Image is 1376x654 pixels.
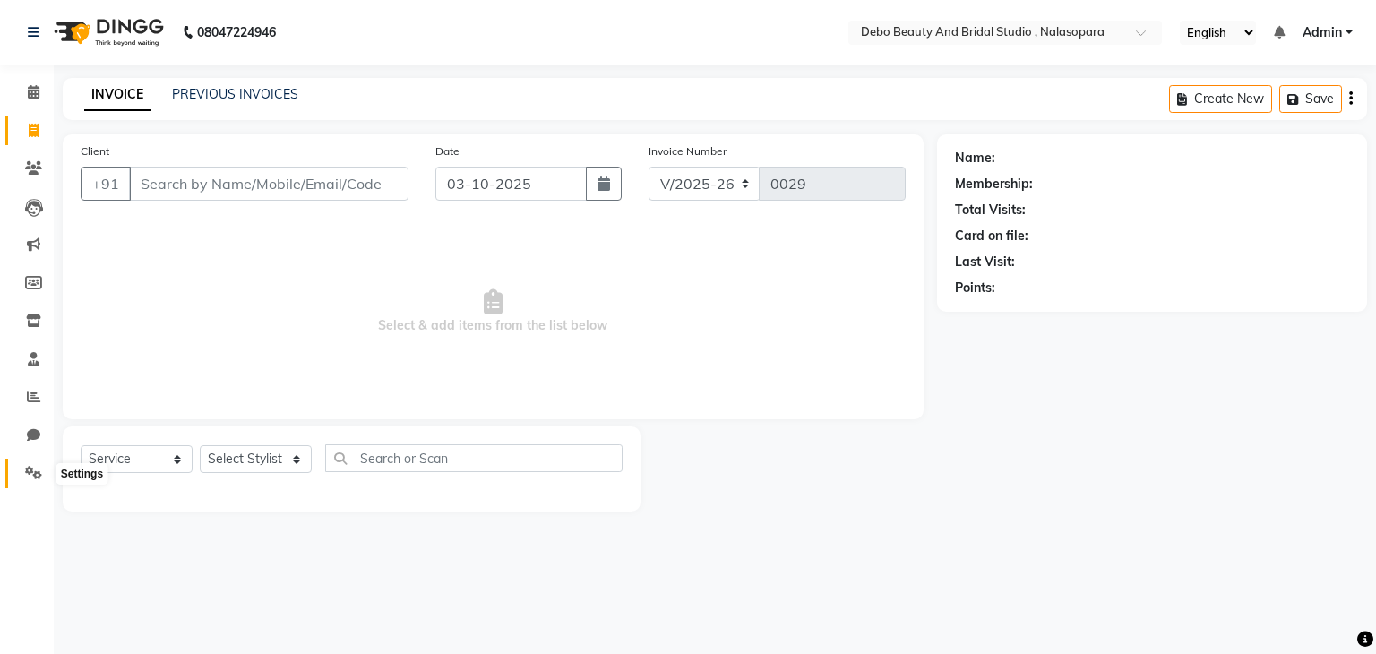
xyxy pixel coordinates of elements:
button: Save [1279,85,1342,113]
div: Membership: [955,175,1033,194]
label: Invoice Number [649,143,727,159]
div: Total Visits: [955,201,1026,219]
div: Card on file: [955,227,1028,245]
b: 08047224946 [197,7,276,57]
a: PREVIOUS INVOICES [172,86,298,102]
input: Search by Name/Mobile/Email/Code [129,167,408,201]
div: Settings [56,463,107,485]
button: Create New [1169,85,1272,113]
div: Name: [955,149,995,168]
input: Search or Scan [325,444,623,472]
label: Client [81,143,109,159]
div: Points: [955,279,995,297]
img: logo [46,7,168,57]
label: Date [435,143,460,159]
a: INVOICE [84,79,150,111]
button: +91 [81,167,131,201]
div: Last Visit: [955,253,1015,271]
span: Admin [1303,23,1342,42]
span: Select & add items from the list below [81,222,906,401]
